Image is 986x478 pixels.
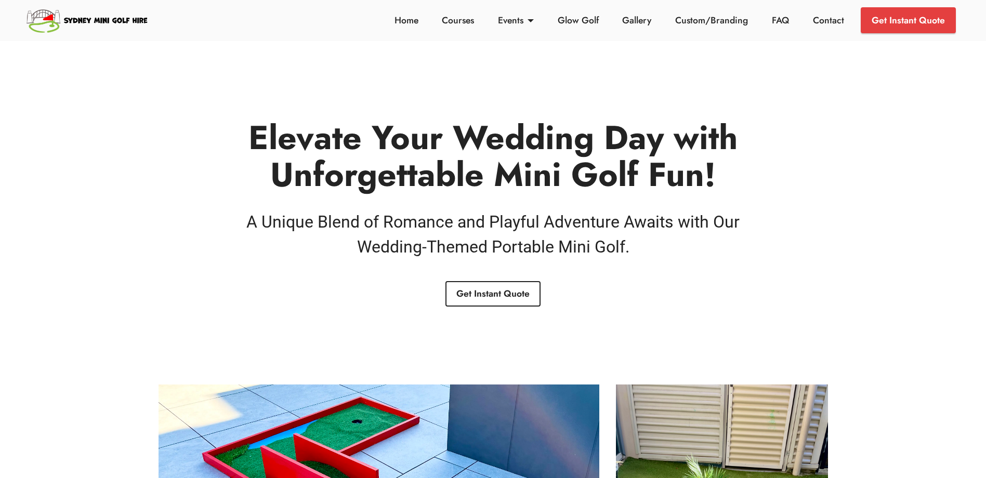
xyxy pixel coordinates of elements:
[439,14,477,27] a: Courses
[445,281,541,307] a: Get Instant Quote
[861,7,956,33] a: Get Instant Quote
[248,114,738,198] strong: Elevate Your Wedding Day with Unforgettable Mini Golf Fun!
[391,14,421,27] a: Home
[216,209,771,259] h4: A Unique Blend of Romance and Playful Adventure Awaits with Our Wedding-Themed Portable Mini Golf.
[673,14,751,27] a: Custom/Branding
[555,14,601,27] a: Glow Golf
[620,14,654,27] a: Gallery
[25,5,150,35] img: Sydney Mini Golf Hire
[769,14,792,27] a: FAQ
[495,14,537,27] a: Events
[810,14,847,27] a: Contact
